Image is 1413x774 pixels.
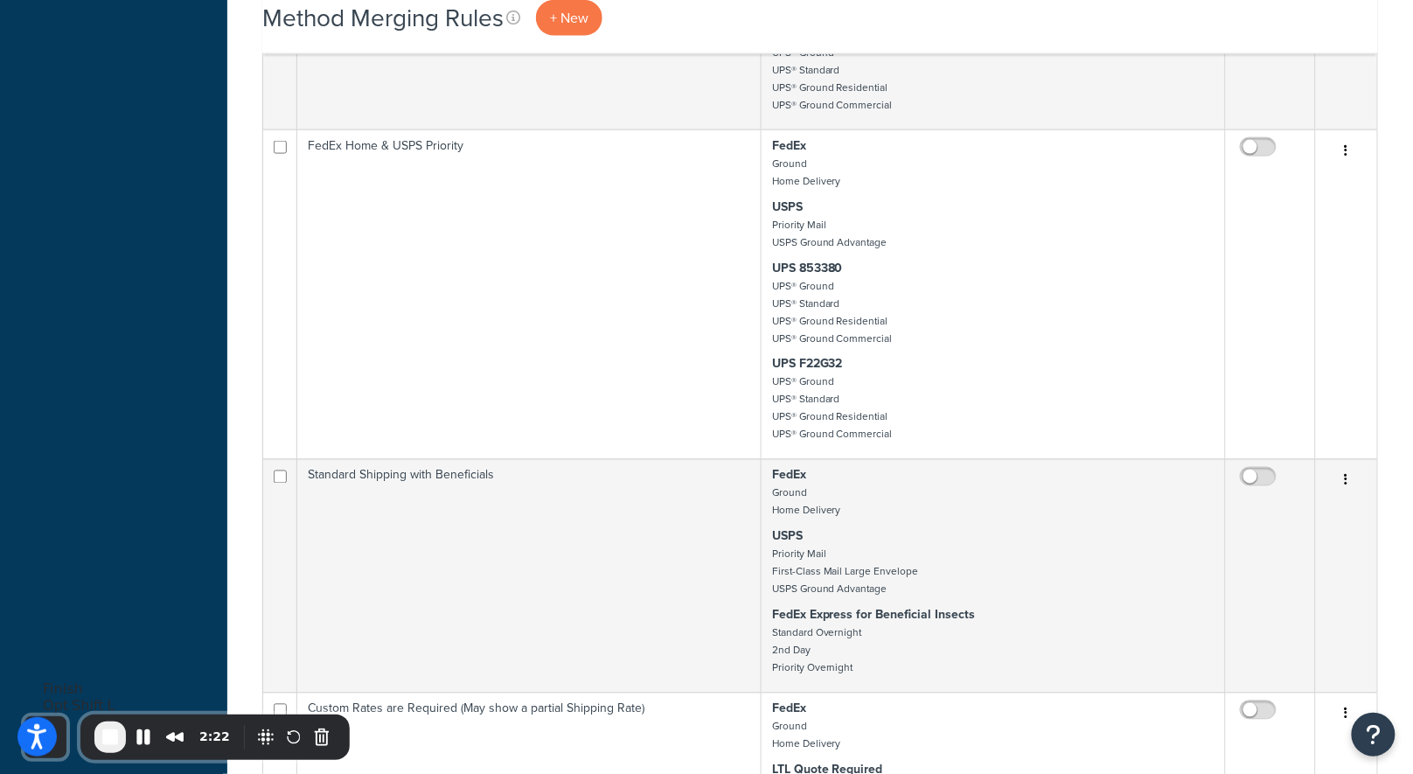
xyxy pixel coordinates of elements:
[772,136,806,155] strong: FedEx
[772,259,843,277] strong: UPS 853380
[772,217,887,250] small: Priority Mail USPS Ground Advantage
[1352,713,1396,757] button: Open Resource Center
[772,198,803,216] strong: USPS
[772,700,806,718] strong: FedEx
[772,355,843,373] strong: UPS F22G32
[772,278,893,346] small: UPS® Ground UPS® Standard UPS® Ground Residential UPS® Ground Commercial
[772,547,919,597] small: Priority Mail First-Class Mail Large Envelope USPS Ground Advantage
[772,625,862,676] small: Standard Overnight 2nd Day Priority Overnight
[772,606,976,624] strong: FedEx Express for Beneficial Insects
[550,8,588,28] span: + New
[772,156,841,189] small: Ground Home Delivery
[262,1,504,35] h1: Method Merging Rules
[297,129,762,459] td: FedEx Home & USPS Priority
[772,466,806,485] strong: FedEx
[297,459,762,693] td: Standard Shipping with Beneficials
[772,719,841,752] small: Ground Home Delivery
[772,485,841,519] small: Ground Home Delivery
[772,527,803,546] strong: USPS
[772,374,893,443] small: UPS® Ground UPS® Standard UPS® Ground Residential UPS® Ground Commercial
[772,45,893,113] small: UPS® Ground UPS® Standard UPS® Ground Residential UPS® Ground Commercial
